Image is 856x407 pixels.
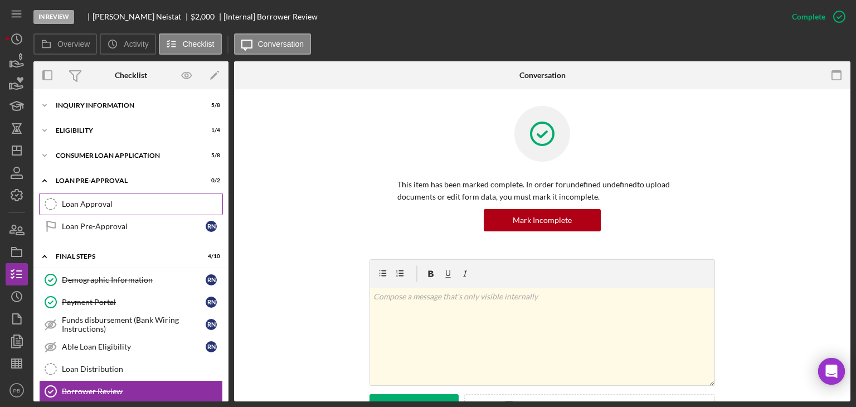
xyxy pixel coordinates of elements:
text: PB [13,387,21,394]
label: Conversation [258,40,304,49]
label: Overview [57,40,90,49]
div: 5 / 8 [200,152,220,159]
button: Conversation [234,33,312,55]
div: Eligibility [56,127,192,134]
a: Able Loan EligibilityRN [39,336,223,358]
span: $2,000 [191,12,215,21]
button: Activity [100,33,155,55]
div: Borrower Review [62,387,222,396]
a: Demographic InformationRN [39,269,223,291]
div: 0 / 2 [200,177,220,184]
div: R N [206,319,217,330]
label: Checklist [183,40,215,49]
div: Demographic Information [62,275,206,284]
div: R N [206,297,217,308]
div: R N [206,221,217,232]
div: 1 / 4 [200,127,220,134]
div: Inquiry Information [56,102,192,109]
a: Borrower Review [39,380,223,403]
div: Loan Pre-Approval [56,177,192,184]
div: 4 / 10 [200,253,220,260]
div: Complete [792,6,825,28]
button: PB [6,379,28,401]
a: Loan Approval [39,193,223,215]
a: Payment PortalRN [39,291,223,313]
a: Loan Pre-ApprovalRN [39,215,223,238]
div: Mark Incomplete [513,209,572,231]
button: Complete [781,6,850,28]
button: Overview [33,33,97,55]
div: Able Loan Eligibility [62,342,206,351]
button: Mark Incomplete [484,209,601,231]
div: Payment Portal [62,298,206,307]
a: Loan Distribution [39,358,223,380]
div: Funds disbursement (Bank Wiring Instructions) [62,316,206,333]
label: Activity [124,40,148,49]
p: This item has been marked complete. In order for undefined undefined to upload documents or edit ... [397,178,687,203]
div: [PERSON_NAME] Neistat [93,12,191,21]
div: Loan Pre-Approval [62,222,206,231]
div: Checklist [115,71,147,80]
div: Loan Approval [62,200,222,209]
div: R N [206,341,217,352]
div: R N [206,274,217,285]
div: FINAL STEPS [56,253,192,260]
div: [Internal] Borrower Review [223,12,318,21]
button: Checklist [159,33,222,55]
div: Open Intercom Messenger [818,358,845,385]
div: 5 / 8 [200,102,220,109]
div: In Review [33,10,74,24]
div: Conversation [519,71,566,80]
div: Consumer Loan Application [56,152,192,159]
a: Funds disbursement (Bank Wiring Instructions)RN [39,313,223,336]
div: Loan Distribution [62,365,222,374]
